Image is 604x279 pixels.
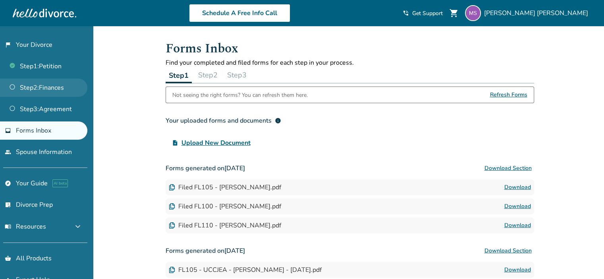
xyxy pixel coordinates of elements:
[169,221,281,230] div: Filed FL110 - [PERSON_NAME].pdf
[403,10,443,17] a: phone_in_talkGet Support
[195,67,221,83] button: Step2
[169,202,281,211] div: Filed FL100 - [PERSON_NAME].pdf
[564,241,604,279] iframe: Chat Widget
[5,255,11,262] span: shopping_basket
[169,266,322,274] div: FL105 - UCCJEA - [PERSON_NAME] - [DATE].pdf
[5,222,46,231] span: Resources
[275,117,281,124] span: info
[166,67,192,83] button: Step1
[166,160,534,176] h3: Forms generated on [DATE]
[484,9,591,17] span: [PERSON_NAME] [PERSON_NAME]
[5,149,11,155] span: people
[504,183,531,192] a: Download
[465,5,481,21] img: marcshirley49@yahoo.com
[169,267,175,273] img: Document
[166,243,534,259] h3: Forms generated on [DATE]
[490,87,527,103] span: Refresh Forms
[181,138,251,148] span: Upload New Document
[5,42,11,48] span: flag_2
[169,203,175,210] img: Document
[189,4,290,22] a: Schedule A Free Info Call
[482,160,534,176] button: Download Section
[482,243,534,259] button: Download Section
[403,10,409,16] span: phone_in_talk
[5,202,11,208] span: list_alt_check
[5,180,11,187] span: explore
[16,126,51,135] span: Forms Inbox
[166,39,534,58] h1: Forms Inbox
[504,202,531,211] a: Download
[169,183,281,192] div: Filed FL105 - [PERSON_NAME].pdf
[412,10,443,17] span: Get Support
[172,87,308,103] div: Not seeing the right forms? You can refresh them here.
[169,222,175,229] img: Document
[172,140,178,146] span: upload_file
[52,179,68,187] span: AI beta
[73,222,83,231] span: expand_more
[224,67,250,83] button: Step3
[504,265,531,275] a: Download
[5,127,11,134] span: inbox
[504,221,531,230] a: Download
[166,116,281,125] div: Your uploaded forms and documents
[169,184,175,190] img: Document
[166,58,534,67] p: Find your completed and filed forms for each step in your process.
[5,223,11,230] span: menu_book
[449,8,459,18] span: shopping_cart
